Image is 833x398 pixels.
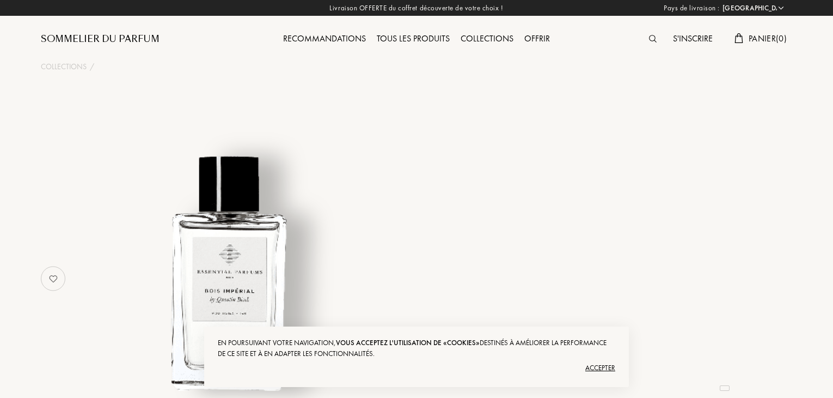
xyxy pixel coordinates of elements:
div: Recommandations [278,32,371,46]
div: Collections [455,32,519,46]
img: no_like_p.png [42,268,64,290]
img: cart.svg [734,33,743,43]
div: S'inscrire [667,32,718,46]
div: Offrir [519,32,555,46]
div: Accepter [218,359,615,377]
a: Recommandations [278,33,371,44]
span: vous acceptez l'utilisation de «cookies» [336,338,480,347]
div: / [90,61,94,73]
div: Tous les produits [371,32,455,46]
a: Sommelier du Parfum [41,33,160,46]
a: Offrir [519,33,555,44]
span: Pays de livraison : [664,3,720,14]
a: Collections [41,61,87,73]
span: Panier ( 0 ) [749,33,787,44]
a: Collections [455,33,519,44]
a: Tous les produits [371,33,455,44]
img: search_icn.svg [649,35,657,43]
div: En poursuivant votre navigation, destinés à améliorer la performance de ce site et à en adapter l... [218,337,615,359]
a: S'inscrire [667,33,718,44]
